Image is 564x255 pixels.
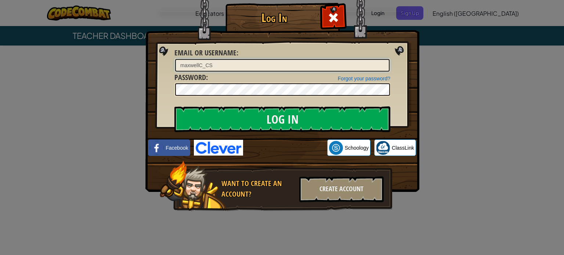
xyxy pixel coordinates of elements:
[174,48,238,58] label: :
[329,141,343,155] img: schoology.png
[194,140,243,156] img: clever-logo-blue.png
[243,140,327,156] iframe: 「使用 Google 帳戶登入」按鈕
[150,141,164,155] img: facebook_small.png
[174,48,236,58] span: Email or Username
[221,178,295,199] div: Want to create an account?
[174,72,206,82] span: Password
[227,11,321,24] h1: Log In
[166,144,188,152] span: Facebook
[392,144,414,152] span: ClassLink
[376,141,390,155] img: classlink-logo-small.png
[174,72,208,83] label: :
[345,144,369,152] span: Schoology
[299,176,384,202] div: Create Account
[338,76,390,81] a: Forgot your password?
[174,106,390,132] input: Log In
